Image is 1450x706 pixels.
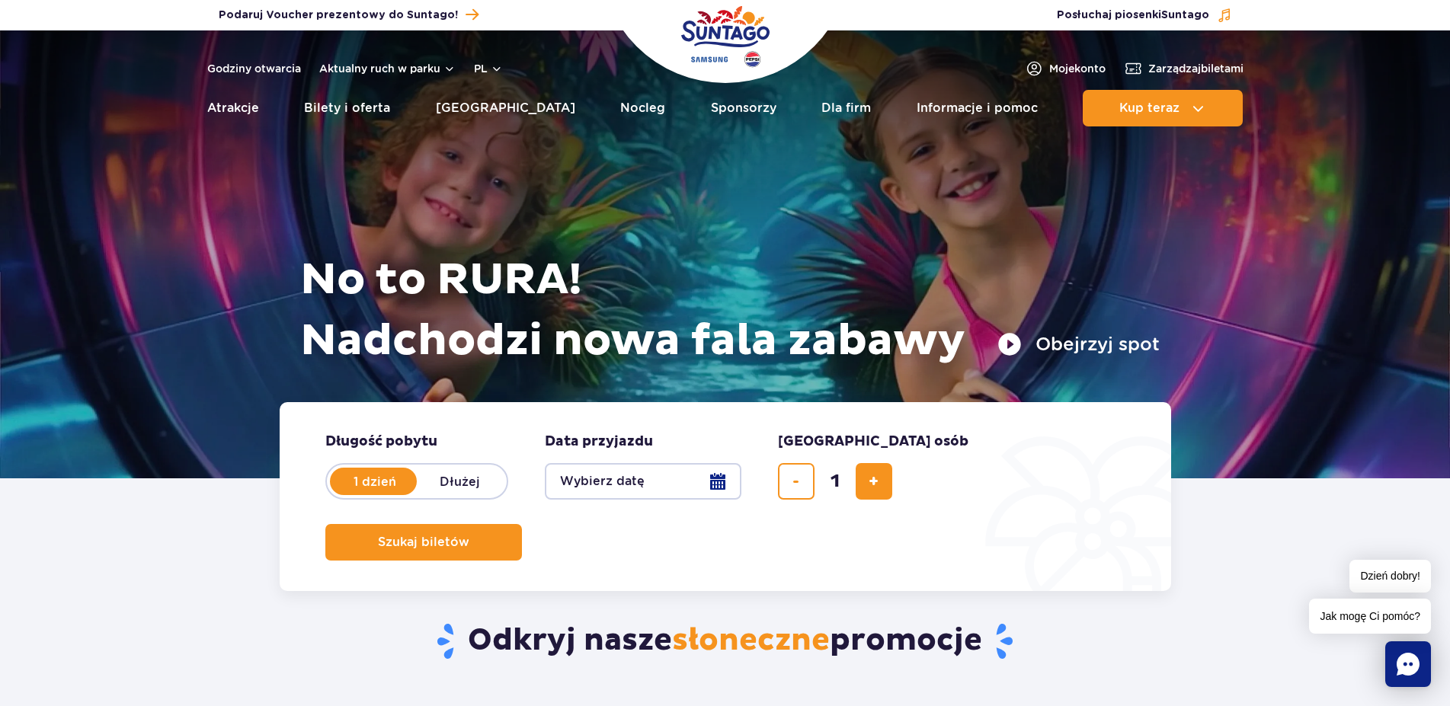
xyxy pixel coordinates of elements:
span: Jak mogę Ci pomóc? [1309,599,1431,634]
form: Planowanie wizyty w Park of Poland [280,402,1171,591]
span: Szukaj biletów [378,535,469,549]
a: Sponsorzy [711,90,776,126]
button: Szukaj biletów [325,524,522,561]
button: dodaj bilet [856,463,892,500]
h1: No to RURA! Nadchodzi nowa fala zabawy [300,250,1160,372]
span: Suntago [1161,10,1209,21]
span: Posłuchaj piosenki [1057,8,1209,23]
a: Informacje i pomoc [917,90,1038,126]
span: Dzień dobry! [1349,560,1431,593]
button: Wybierz datę [545,463,741,500]
span: Moje konto [1049,61,1106,76]
a: Bilety i oferta [304,90,390,126]
button: Kup teraz [1083,90,1243,126]
span: Podaruj Voucher prezentowy do Suntago! [219,8,458,23]
a: Nocleg [620,90,665,126]
a: Godziny otwarcia [207,61,301,76]
span: słoneczne [672,621,830,660]
a: Zarządzajbiletami [1124,59,1244,78]
button: usuń bilet [778,463,815,500]
span: [GEOGRAPHIC_DATA] osób [778,433,968,451]
span: Data przyjazdu [545,433,653,451]
a: Dla firm [821,90,871,126]
a: Atrakcje [207,90,259,126]
div: Chat [1385,641,1431,687]
h2: Odkryj nasze promocje [279,621,1171,661]
a: Podaruj Voucher prezentowy do Suntago! [219,5,479,25]
button: Posłuchaj piosenkiSuntago [1057,8,1232,23]
span: Kup teraz [1119,101,1180,115]
span: Zarządzaj biletami [1148,61,1244,76]
input: liczba biletów [817,463,853,500]
a: Mojekonto [1025,59,1106,78]
label: 1 dzień [331,465,418,497]
button: Obejrzyj spot [997,332,1160,356]
button: Aktualny ruch w parku [319,62,456,75]
a: [GEOGRAPHIC_DATA] [436,90,575,126]
label: Dłużej [417,465,504,497]
span: Długość pobytu [325,433,437,451]
button: pl [474,61,503,76]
